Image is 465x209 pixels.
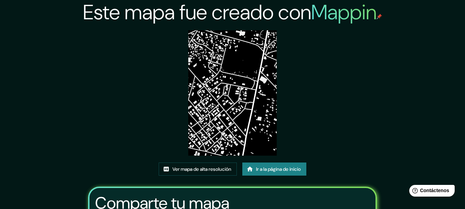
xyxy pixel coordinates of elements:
a: Ver mapa de alta resolución [159,163,237,176]
font: Ir a la página de inicio [256,166,301,172]
iframe: Lanzador de widgets de ayuda [404,182,457,201]
img: created-map [188,30,277,156]
a: Ir a la página de inicio [242,163,306,176]
img: pin de mapeo [377,14,382,19]
font: Ver mapa de alta resolución [172,166,231,172]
